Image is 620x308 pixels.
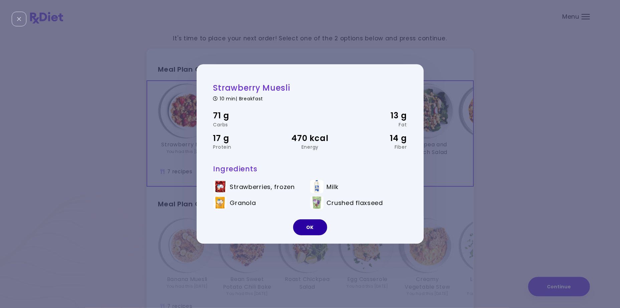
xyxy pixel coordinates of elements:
span: Milk [327,183,339,190]
div: 13 g [342,109,407,122]
span: Granola [230,199,256,206]
div: Fat [342,122,407,127]
span: Strawberries, frozen [230,183,295,190]
div: Fiber [342,145,407,149]
div: Close [12,12,26,26]
div: 10 min | Breakfast [213,95,407,101]
div: 71 g [213,109,278,122]
span: Crushed flaxseed [327,199,383,206]
button: OK [293,219,327,235]
div: 17 g [213,132,278,144]
div: Energy [278,145,342,149]
div: Carbs [213,122,278,127]
h2: Strawberry Muesli [213,83,407,93]
div: 14 g [342,132,407,144]
h3: Ingredients [213,164,407,173]
div: 470 kcal [278,132,342,144]
div: Protein [213,145,278,149]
